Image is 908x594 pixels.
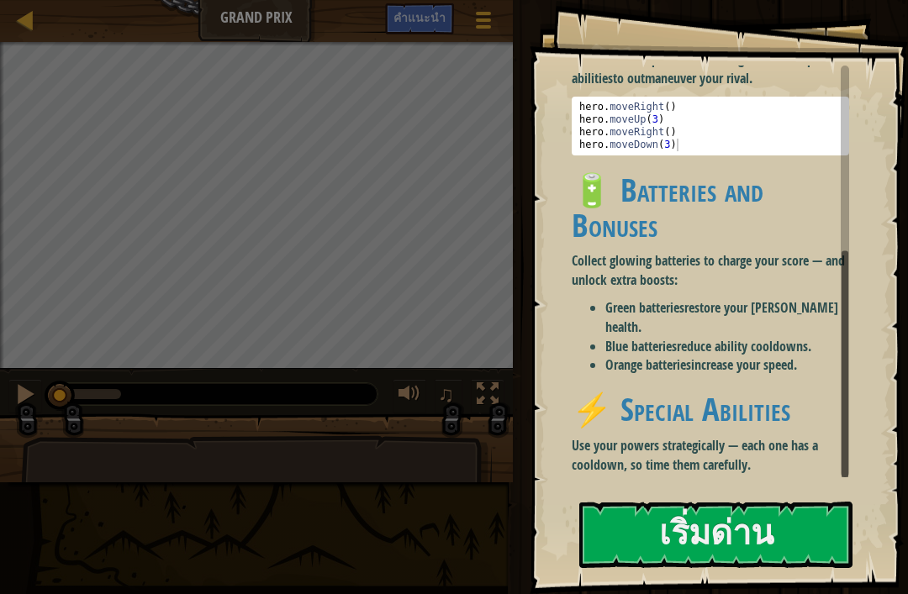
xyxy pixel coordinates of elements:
[645,50,658,68] strong: up
[579,502,853,568] button: เริ่มด่าน
[695,50,713,68] strong: left
[393,9,446,25] span: คำแนะนำ
[435,379,463,413] button: ♫
[572,251,849,290] p: Collect glowing batteries to charge your score — and unlock extra boosts:
[605,337,677,355] strong: Blue batteries
[605,355,849,375] li: increase your speed.
[438,381,455,407] span: ♫
[605,298,849,337] li: restore your [PERSON_NAME] health.
[731,50,755,68] strong: right
[605,355,691,374] strong: Orange batteries
[662,50,692,68] strong: down
[572,436,849,475] p: Use your powers strategically — each one has a cooldown, so time them carefully.
[393,379,426,413] button: ปรับระดับเสียง
[471,379,504,413] button: สลับเป็นเต็มจอ
[605,337,849,356] li: reduce ability cooldowns.
[8,379,42,413] button: ⌘ + P: Pause
[462,3,504,43] button: แสดงเมนูเกมส์
[605,298,684,317] strong: Green batteries
[572,172,849,244] h1: 🔋 Batteries and Bonuses
[572,50,837,87] strong: special abilities
[572,50,849,88] p: You can move , , , or , and use to outmaneuver your rival.
[572,392,849,427] h1: ⚡ Special Abilities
